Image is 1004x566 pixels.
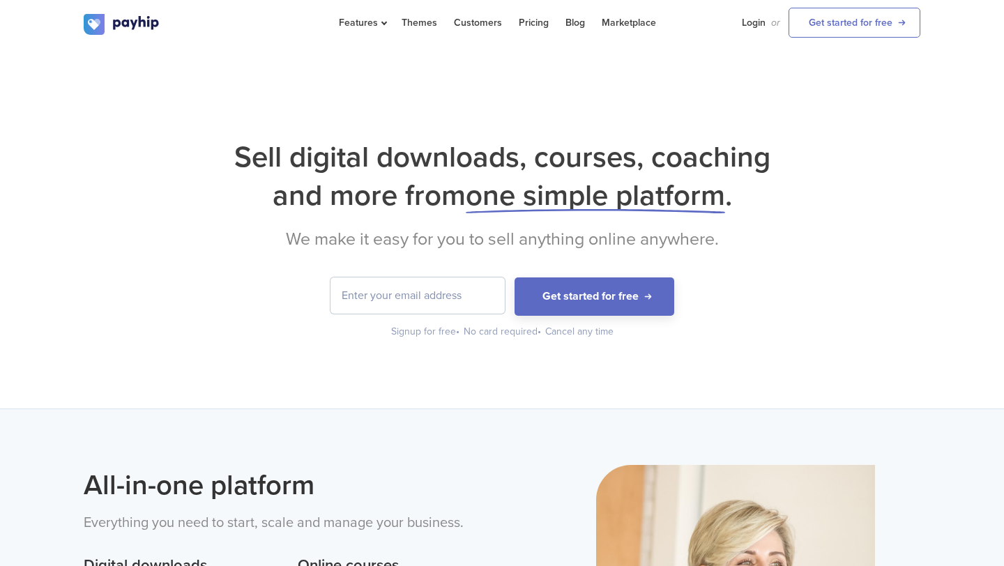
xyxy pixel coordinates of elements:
[84,465,492,505] h2: All-in-one platform
[84,14,160,35] img: logo.svg
[538,326,541,337] span: •
[84,138,920,215] h1: Sell digital downloads, courses, coaching and more from
[84,229,920,250] h2: We make it easy for you to sell anything online anywhere.
[464,325,542,339] div: No card required
[789,8,920,38] a: Get started for free
[84,512,492,534] p: Everything you need to start, scale and manage your business.
[515,277,674,316] button: Get started for free
[725,178,732,213] span: .
[391,325,461,339] div: Signup for free
[330,277,505,314] input: Enter your email address
[466,178,725,213] span: one simple platform
[545,325,614,339] div: Cancel any time
[456,326,459,337] span: •
[339,17,385,29] span: Features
